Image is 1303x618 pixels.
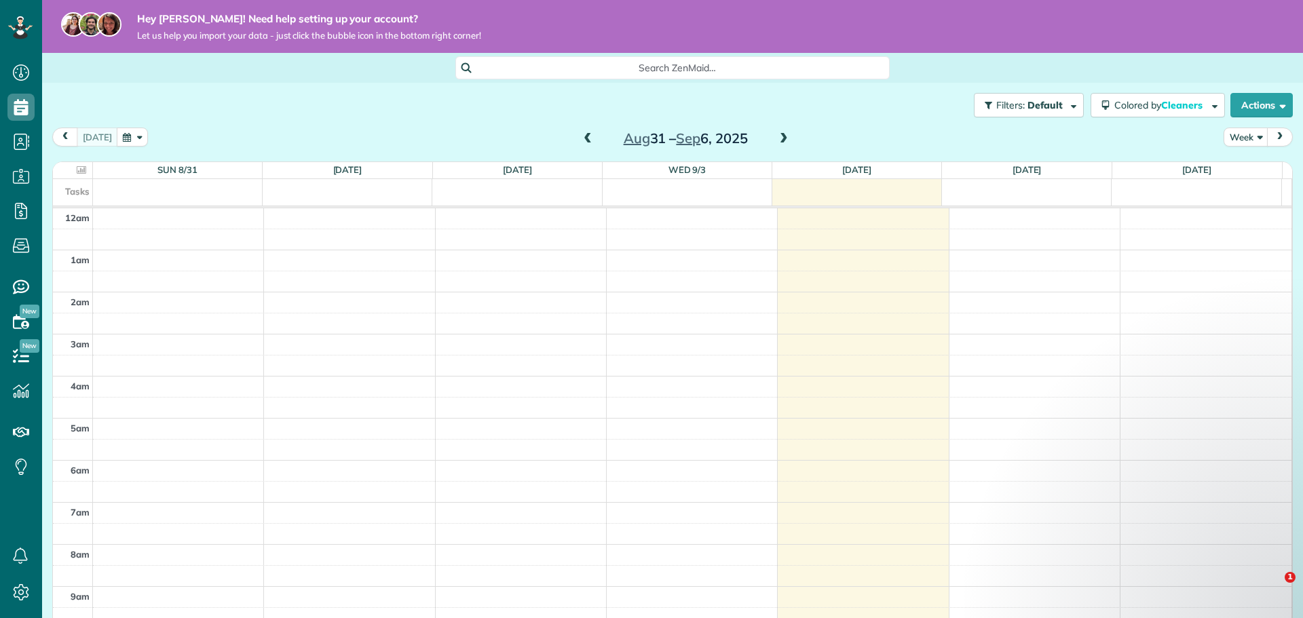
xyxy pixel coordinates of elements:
img: jorge-587dff0eeaa6aab1f244e6dc62b8924c3b6ad411094392a53c71c6c4a576187d.jpg [79,12,103,37]
span: Default [1027,99,1063,111]
a: [DATE] [333,164,362,175]
span: 7am [71,507,90,518]
span: 8am [71,549,90,560]
button: Actions [1230,93,1293,117]
a: Sun 8/31 [157,164,197,175]
button: Week [1224,128,1268,146]
span: Aug [624,130,650,147]
span: 4am [71,381,90,391]
span: Let us help you import your data - just click the bubble icon in the bottom right corner! [137,30,481,41]
span: New [20,339,39,353]
button: Colored byCleaners [1091,93,1225,117]
strong: Hey [PERSON_NAME]! Need help setting up your account? [137,12,481,26]
button: Filters: Default [974,93,1084,117]
span: Tasks [65,186,90,197]
span: 1 [1285,572,1296,583]
span: 5am [71,423,90,433]
button: [DATE] [77,128,118,146]
span: New [20,305,39,318]
span: Sep [676,130,700,147]
a: Filters: Default [967,93,1084,117]
span: 12am [65,212,90,223]
span: 6am [71,465,90,476]
span: 1am [71,254,90,265]
a: [DATE] [1013,164,1042,175]
img: michelle-19f622bdf1676172e81f8f8fba1fb50e276960ebfe0243fe18214015130c80e4.jpg [97,12,121,37]
iframe: Intercom live chat [1257,572,1289,604]
span: Colored by [1114,99,1207,111]
a: Wed 9/3 [668,164,706,175]
h2: 31 – 6, 2025 [601,131,770,146]
button: next [1267,128,1293,146]
button: prev [52,128,78,146]
a: [DATE] [1182,164,1211,175]
span: Filters: [996,99,1025,111]
span: 9am [71,591,90,602]
span: Cleaners [1161,99,1205,111]
a: [DATE] [842,164,871,175]
img: maria-72a9807cf96188c08ef61303f053569d2e2a8a1cde33d635c8a3ac13582a053d.jpg [61,12,86,37]
span: 3am [71,339,90,349]
a: [DATE] [503,164,532,175]
span: 2am [71,296,90,307]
